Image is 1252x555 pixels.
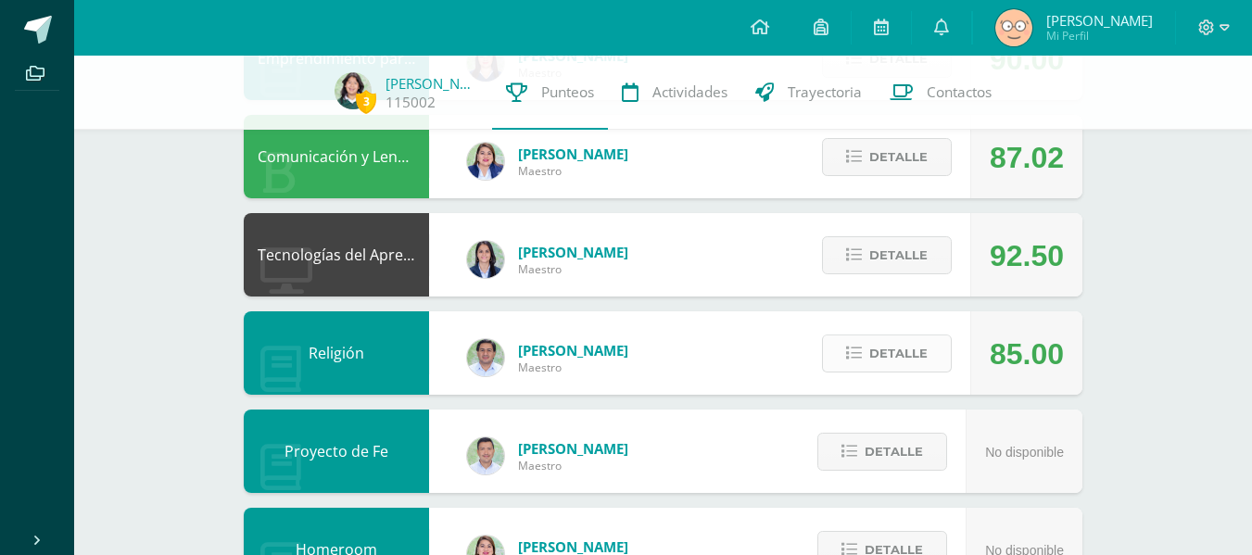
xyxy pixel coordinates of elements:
img: 7489ccb779e23ff9f2c3e89c21f82ed0.png [467,241,504,278]
span: No disponible [985,445,1064,460]
button: Detalle [822,334,952,372]
a: Actividades [608,56,741,130]
span: [PERSON_NAME] [518,341,628,359]
span: Maestro [518,458,628,473]
span: [PERSON_NAME] [518,243,628,261]
span: Detalle [869,140,928,174]
span: Mi Perfil [1046,28,1153,44]
a: Trayectoria [741,56,876,130]
div: Comunicación y Lenguaje, Idioma Español [244,115,429,198]
a: Punteos [492,56,608,130]
span: Detalle [865,435,923,469]
img: 97caf0f34450839a27c93473503a1ec1.png [467,143,504,180]
button: Detalle [817,433,947,471]
a: 115002 [386,93,436,112]
button: Detalle [822,236,952,274]
button: Detalle [822,138,952,176]
div: 87.02 [990,116,1064,199]
span: Detalle [869,238,928,272]
div: 85.00 [990,312,1064,396]
div: 92.50 [990,214,1064,297]
span: Detalle [869,336,928,371]
img: 8af19cf04de0ae0b6fa021c291ba4e00.png [995,9,1032,46]
span: 3 [356,90,376,113]
span: Punteos [541,82,594,102]
span: Actividades [652,82,727,102]
img: f767cae2d037801592f2ba1a5db71a2a.png [467,339,504,376]
span: [PERSON_NAME] [1046,11,1153,30]
div: Religión [244,311,429,395]
span: [PERSON_NAME] [518,145,628,163]
span: Contactos [927,82,992,102]
span: Trayectoria [788,82,862,102]
img: 881e1af756ec811c0895067eb3863392.png [335,72,372,109]
div: Tecnologías del Aprendizaje y la Comunicación: Computación [244,213,429,296]
span: Maestro [518,359,628,375]
span: [PERSON_NAME] [518,439,628,458]
a: Contactos [876,56,1005,130]
div: Proyecto de Fe [244,410,429,493]
img: 585d333ccf69bb1c6e5868c8cef08dba.png [467,437,504,474]
span: Maestro [518,163,628,179]
a: [PERSON_NAME] [386,74,478,93]
span: Maestro [518,261,628,277]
